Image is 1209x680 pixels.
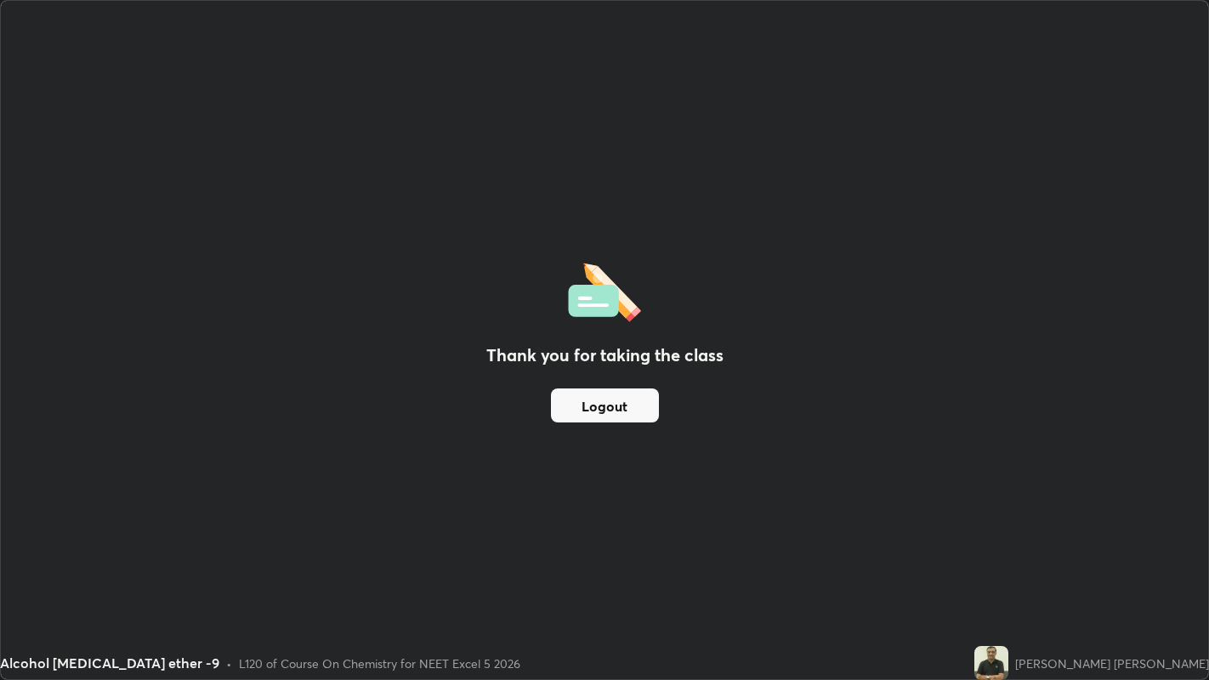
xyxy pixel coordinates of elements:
div: • [226,654,232,672]
div: L120 of Course On Chemistry for NEET Excel 5 2026 [239,654,520,672]
div: [PERSON_NAME] [PERSON_NAME] [1015,654,1209,672]
h2: Thank you for taking the class [486,343,724,368]
img: c1bf5c605d094494930ac0d8144797cf.jpg [974,646,1008,680]
img: offlineFeedback.1438e8b3.svg [568,258,641,322]
button: Logout [551,388,659,422]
